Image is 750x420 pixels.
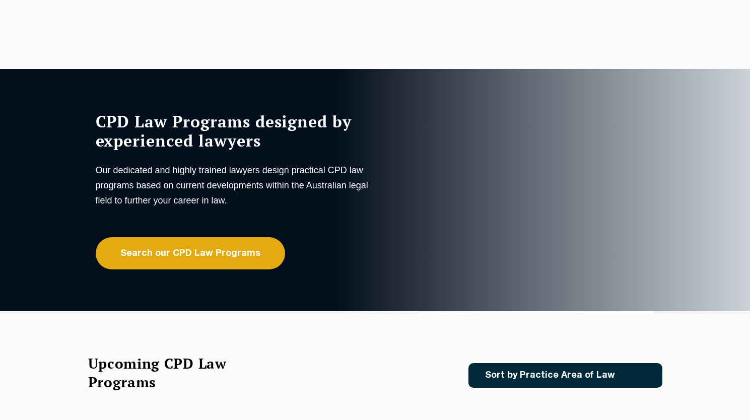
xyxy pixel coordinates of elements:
img: Icon [631,371,643,380]
a: Sort by Practice Area of Law [468,363,662,388]
p: Our dedicated and highly trained lawyers design practical CPD law programs based on current devel... [96,163,373,208]
h1: CPD Law Programs designed by experienced lawyers [96,112,373,150]
h2: Upcoming CPD Law Programs [88,354,252,391]
a: Search our CPD Law Programs [96,237,285,269]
